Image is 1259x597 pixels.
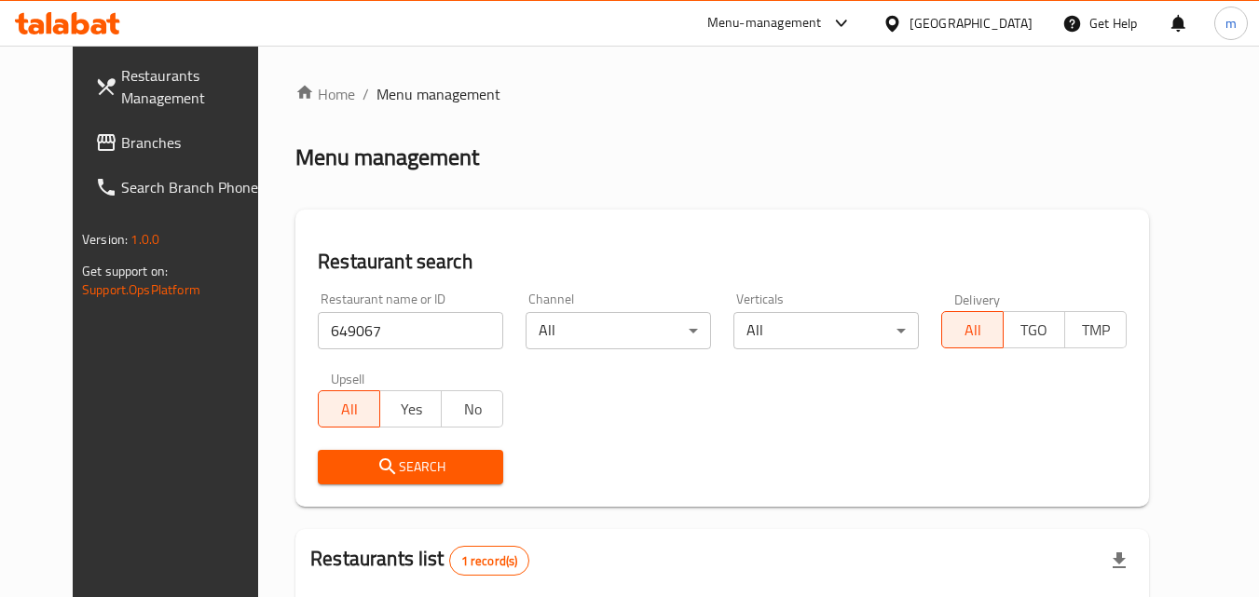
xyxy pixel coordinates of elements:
[1225,13,1237,34] span: m
[450,552,529,570] span: 1 record(s)
[954,292,1001,305] label: Delivery
[318,312,503,349] input: Search for restaurant name or ID..
[449,396,496,423] span: No
[310,545,529,576] h2: Restaurants list
[376,83,500,105] span: Menu management
[950,317,996,344] span: All
[1064,311,1127,348] button: TMP
[82,227,128,251] span: Version:
[121,64,268,109] span: Restaurants Management
[80,120,283,165] a: Branches
[733,312,919,349] div: All
[331,372,365,385] label: Upsell
[1073,317,1119,344] span: TMP
[449,546,530,576] div: Total records count
[941,311,1004,348] button: All
[295,83,1149,105] nav: breadcrumb
[80,165,283,210] a: Search Branch Phone
[121,131,268,154] span: Branches
[910,13,1033,34] div: [GEOGRAPHIC_DATA]
[326,396,373,423] span: All
[82,259,168,283] span: Get support on:
[80,53,283,120] a: Restaurants Management
[130,227,159,251] span: 1.0.0
[707,12,822,34] div: Menu-management
[1011,317,1058,344] span: TGO
[441,390,503,427] button: No
[121,176,268,198] span: Search Branch Phone
[1097,538,1142,583] div: Export file
[318,390,380,427] button: All
[295,83,355,105] a: Home
[363,83,369,105] li: /
[379,390,442,427] button: Yes
[295,142,479,172] h2: Menu management
[333,455,488,479] span: Search
[388,396,434,423] span: Yes
[1003,311,1065,348] button: TGO
[82,278,200,302] a: Support.OpsPlatform
[526,312,711,349] div: All
[318,248,1127,276] h2: Restaurant search
[318,450,503,484] button: Search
